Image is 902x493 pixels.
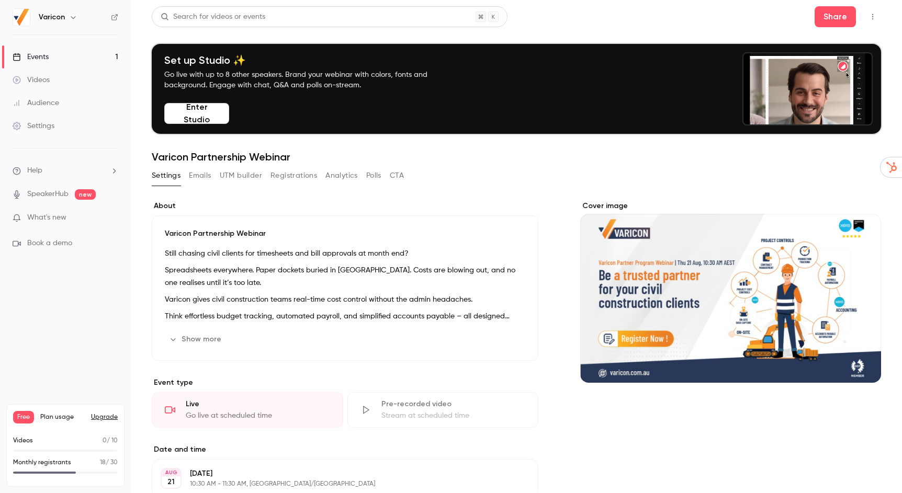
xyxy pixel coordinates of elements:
button: Upgrade [91,413,118,421]
div: Live [186,399,330,409]
label: Date and time [152,444,538,455]
span: What's new [27,212,66,223]
span: 0 [103,438,107,444]
div: Pre-recorded videoStream at scheduled time [347,392,539,428]
div: Go live at scheduled time [186,410,330,421]
label: Cover image [580,201,881,211]
label: About [152,201,538,211]
button: Enter Studio [164,103,229,124]
p: [DATE] [190,468,483,479]
p: / 30 [100,458,118,467]
p: Monthly registrants [13,458,71,467]
div: Search for videos or events [161,12,265,22]
p: 21 [167,477,175,487]
button: Registrations [270,167,317,184]
span: Plan usage [40,413,85,421]
div: LiveGo live at scheduled time [152,392,343,428]
div: Stream at scheduled time [381,410,526,421]
button: Analytics [325,167,358,184]
img: Varicon [13,9,30,26]
button: Emails [189,167,211,184]
div: AUG [162,469,181,476]
section: Cover image [580,201,881,383]
div: Pre-recorded video [381,399,526,409]
span: Help [27,165,42,176]
iframe: Noticeable Trigger [106,213,118,223]
p: 10:30 AM - 11:30 AM, [GEOGRAPHIC_DATA]/[GEOGRAPHIC_DATA] [190,480,483,488]
button: Polls [366,167,381,184]
p: / 10 [103,436,118,445]
div: Events [13,52,49,62]
div: Videos [13,75,50,85]
h1: Varicon Partnership Webinar [152,151,881,163]
span: new [75,189,96,200]
div: Settings [13,121,54,131]
button: CTA [390,167,404,184]
p: Event type [152,377,538,388]
a: SpeakerHub [27,189,69,200]
button: Show more [165,331,228,348]
li: help-dropdown-opener [13,165,118,176]
p: Go live with up to 8 other speakers. Brand your webinar with colors, fonts and background. Engage... [164,70,452,90]
button: UTM builder [220,167,262,184]
span: 18 [100,460,106,466]
h4: Set up Studio ✨ [164,54,452,66]
button: Share [815,6,856,27]
h6: Varicon [39,12,65,22]
button: Settings [152,167,181,184]
p: Still chasing civil clients for timesheets and bill approvals at month end? [165,247,525,260]
p: Varicon gives civil construction teams real-time cost control without the admin headaches. [165,293,525,306]
p: Think effortless budget tracking, automated payroll, and simplified accounts payable – all design... [165,310,525,323]
p: Spreadsheets everywhere. Paper dockets buried in [GEOGRAPHIC_DATA]. Costs are blowing out, and no... [165,264,525,289]
span: Free [13,411,34,423]
p: Varicon Partnership Webinar [165,228,525,239]
div: Audience [13,98,59,108]
span: Book a demo [27,238,72,249]
p: Videos [13,436,33,445]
